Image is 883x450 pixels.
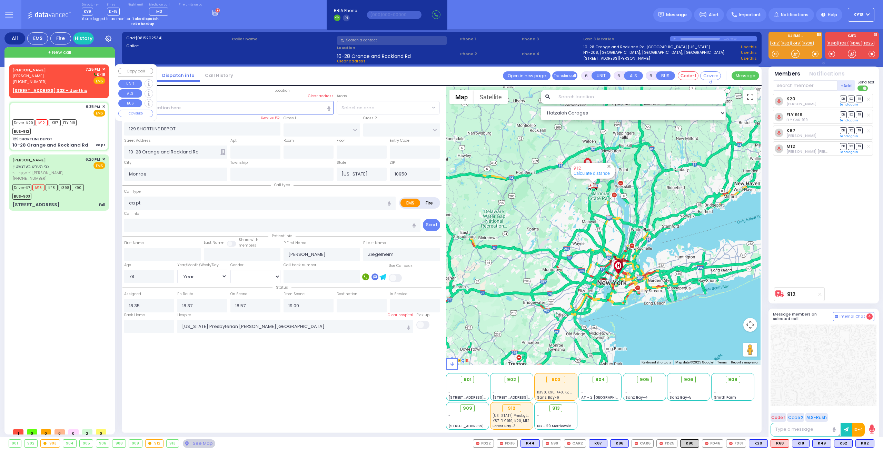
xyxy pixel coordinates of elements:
[204,240,224,246] label: Last Name
[771,439,789,448] div: K68
[126,35,229,41] label: Cad:
[840,150,858,154] a: Send again
[656,439,677,448] div: FD25
[448,423,514,429] span: [STREET_ADDRESS][PERSON_NAME]
[786,101,816,107] span: Yona Dovid Perl
[12,137,52,142] div: 129 SHORTLINE DEPOT
[574,166,581,171] a: 912
[337,138,345,143] label: Floor
[337,291,357,297] label: Destination
[9,440,21,447] div: 901
[12,119,34,126] span: Driver-K20
[284,262,316,268] label: Call back number
[828,12,837,18] span: Help
[610,439,629,448] div: K86
[805,413,828,422] button: ALS-Rush
[107,8,120,16] span: K-18
[183,439,215,448] div: See map
[700,71,721,80] button: Covered
[741,50,757,56] a: Use this
[146,440,163,447] div: 912
[656,71,675,80] button: BUS
[658,12,664,17] img: message.svg
[537,413,539,418] span: -
[500,442,503,445] img: red-radio-icon.svg
[400,199,420,207] label: EMS
[583,56,650,61] a: [STREET_ADDRESS][PERSON_NAME]
[72,184,84,191] span: K90
[118,89,142,98] button: ALS
[680,439,699,448] div: K90
[230,262,244,268] label: Gender
[497,439,518,448] div: FD36
[728,376,737,383] span: 908
[156,9,162,14] span: M3
[705,442,708,445] img: red-radio-icon.svg
[363,240,386,246] label: P Last Name
[118,68,153,74] button: Copy call
[610,439,629,448] div: BLS
[124,291,141,297] label: Assigned
[177,262,227,268] div: Year/Month/Week/Day
[840,134,858,138] a: Send again
[833,312,874,321] button: Internal Chat 4
[552,71,577,80] button: Transfer call
[743,343,757,357] button: Drag Pegman onto the map to open Street View
[856,143,863,150] span: TR
[112,440,126,447] div: 908
[13,429,23,434] span: 1
[507,376,516,383] span: 902
[12,73,48,79] span: [PERSON_NAME]
[390,138,409,143] label: Entry Code
[124,138,151,143] label: Street Address
[625,384,627,390] span: -
[709,12,719,18] span: Alert
[448,384,450,390] span: -
[564,439,586,448] div: CAR2
[230,291,247,297] label: On Scene
[567,442,571,445] img: red-radio-icon.svg
[825,34,879,39] label: KJFD
[12,142,88,149] div: 10-28 Orange and Rockland Rd
[93,162,105,169] span: EMS
[99,202,105,207] div: Fall
[543,439,561,448] div: 599
[420,199,439,207] label: Fire
[82,429,92,434] span: 2
[863,41,874,46] a: FD25
[493,413,603,418] span: New York Presbyterian Weill Cornell Medical Center
[840,111,847,118] span: DR
[583,36,670,42] label: Last 3 location
[589,439,607,448] div: K87
[809,70,845,78] button: Notifications
[337,53,411,58] span: 10-28 Orange and Rockland Rd
[474,90,508,104] button: Show satellite imagery
[124,189,141,194] label: Call Type
[546,442,549,445] img: red-radio-icon.svg
[12,163,50,169] span: צבי הערש בערגשטיין
[12,201,60,208] div: [STREET_ADDRESS]
[773,312,833,321] h5: Message members on selected call
[12,184,31,191] span: Driver-K7
[27,10,73,19] img: Logo
[284,116,296,121] label: Cross 1
[503,71,550,80] a: Open in new page
[49,119,61,126] span: K87
[337,36,447,45] input: Search a contact
[581,384,583,390] span: -
[118,80,142,88] button: UNIT
[781,41,791,46] a: K62
[714,390,716,395] span: -
[520,439,540,448] div: K44
[284,291,305,297] label: From Scene
[271,182,294,188] span: Call type
[624,71,643,80] button: ALS
[448,390,450,395] span: -
[493,423,516,429] span: Forest Bay-3
[589,439,607,448] div: BLS
[448,356,470,365] a: Open this area in Google Maps (opens a new window)
[448,395,514,400] span: [STREET_ADDRESS][PERSON_NAME]
[448,356,470,365] img: Google
[124,240,144,246] label: First Name
[96,440,109,447] div: 906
